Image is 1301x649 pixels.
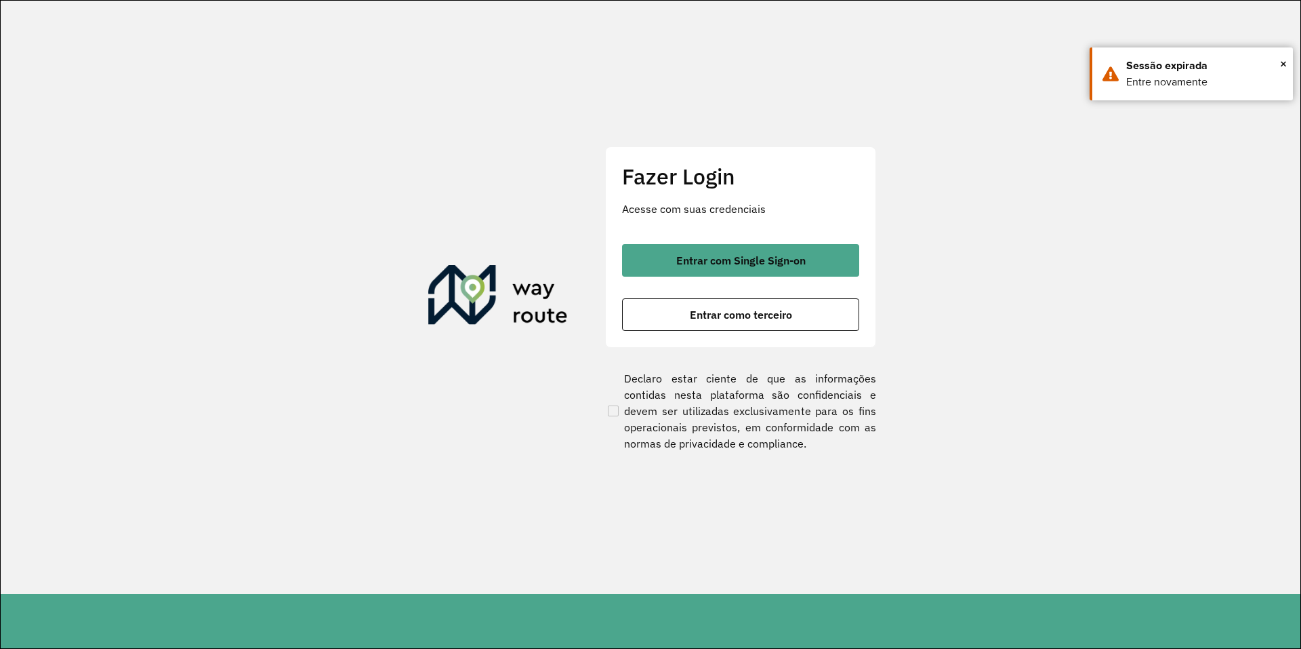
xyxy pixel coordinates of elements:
[690,309,792,320] span: Entrar como terceiro
[1280,54,1287,74] span: ×
[622,201,859,217] p: Acesse com suas credenciais
[428,265,568,330] img: Roteirizador AmbevTech
[1280,54,1287,74] button: Close
[676,255,806,266] span: Entrar com Single Sign-on
[622,298,859,331] button: button
[622,244,859,277] button: button
[605,370,876,452] label: Declaro estar ciente de que as informações contidas nesta plataforma são confidenciais e devem se...
[1126,74,1283,90] div: Entre novamente
[622,163,859,189] h2: Fazer Login
[1126,58,1283,74] div: Sessão expirada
